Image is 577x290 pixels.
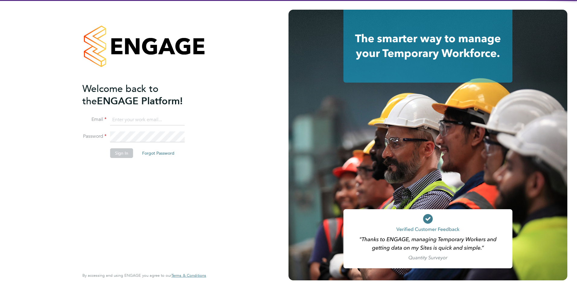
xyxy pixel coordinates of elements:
input: Enter your work email... [110,115,185,125]
span: By accessing and using ENGAGE you agree to our [82,273,206,278]
button: Sign In [110,148,133,158]
label: Email [82,116,107,123]
label: Password [82,133,107,140]
h2: ENGAGE Platform! [82,83,200,107]
button: Forgot Password [137,148,179,158]
span: Welcome back to the [82,83,158,107]
a: Terms & Conditions [171,273,206,278]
